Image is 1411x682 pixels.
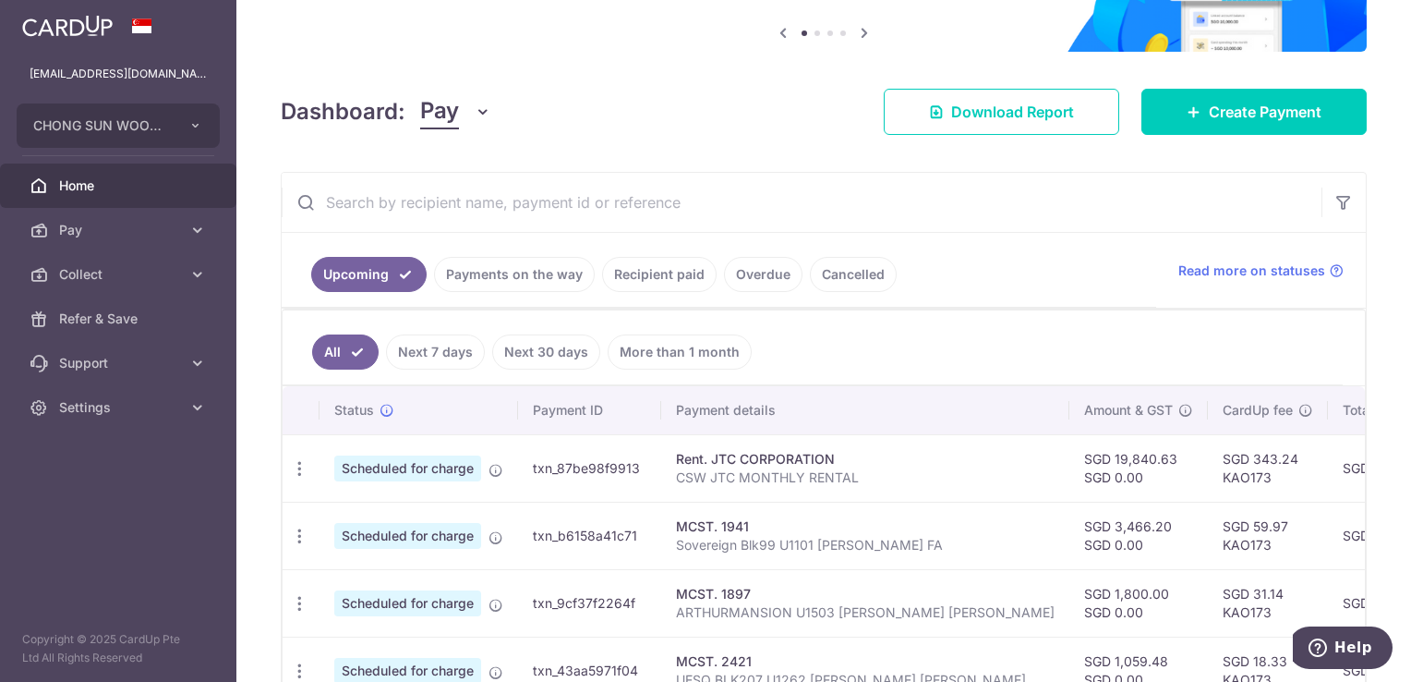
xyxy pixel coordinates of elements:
td: SGD 59.97 KAO173 [1208,502,1328,569]
span: Scheduled for charge [334,523,481,549]
span: Amount & GST [1084,401,1173,420]
span: CardUp fee [1223,401,1293,420]
h4: Dashboard: [281,95,405,128]
div: MCST. 1897 [676,585,1055,603]
iframe: Opens a widget where you can find more information [1293,627,1393,673]
span: Support [59,354,181,372]
a: More than 1 month [608,335,752,370]
span: Scheduled for charge [334,456,481,481]
p: ARTHURMANSION U1503 [PERSON_NAME] [PERSON_NAME] [676,603,1055,622]
span: Home [59,177,181,195]
a: Read more on statuses [1178,262,1344,280]
span: Pay [59,221,181,239]
td: txn_b6158a41c71 [518,502,661,569]
td: SGD 31.14 KAO173 [1208,569,1328,637]
input: Search by recipient name, payment id or reference [282,173,1321,232]
span: Refer & Save [59,310,181,328]
td: SGD 343.24 KAO173 [1208,434,1328,502]
span: Total amt. [1343,401,1404,420]
button: CHONG SUN WOOD PRODUCTS PTE LTD [17,104,220,148]
a: Recipient paid [602,257,717,292]
th: Payment details [661,386,1069,434]
span: CHONG SUN WOOD PRODUCTS PTE LTD [33,116,170,135]
a: Payments on the way [434,257,595,292]
a: All [312,335,379,370]
span: Pay [420,94,459,129]
th: Payment ID [518,386,661,434]
span: Read more on statuses [1178,262,1325,280]
span: Collect [59,265,181,284]
p: CSW JTC MONTHLY RENTAL [676,469,1055,487]
span: Download Report [951,101,1074,123]
button: Pay [420,94,491,129]
span: Settings [59,398,181,417]
td: txn_87be98f9913 [518,434,661,502]
td: SGD 1,800.00 SGD 0.00 [1069,569,1208,637]
p: [EMAIL_ADDRESS][DOMAIN_NAME] [30,65,207,83]
img: CardUp [22,15,113,37]
td: txn_9cf37f2264f [518,569,661,637]
a: Cancelled [810,257,897,292]
p: Sovereign Blk99 U1101 [PERSON_NAME] FA [676,536,1055,554]
a: Upcoming [311,257,427,292]
span: Scheduled for charge [334,591,481,616]
td: SGD 3,466.20 SGD 0.00 [1069,502,1208,569]
span: Status [334,401,374,420]
a: Create Payment [1141,89,1367,135]
a: Next 7 days [386,335,485,370]
a: Overdue [724,257,802,292]
div: MCST. 2421 [676,652,1055,671]
td: SGD 19,840.63 SGD 0.00 [1069,434,1208,502]
div: Rent. JTC CORPORATION [676,450,1055,469]
a: Download Report [884,89,1119,135]
span: Create Payment [1209,101,1321,123]
a: Next 30 days [492,335,600,370]
div: MCST. 1941 [676,518,1055,536]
